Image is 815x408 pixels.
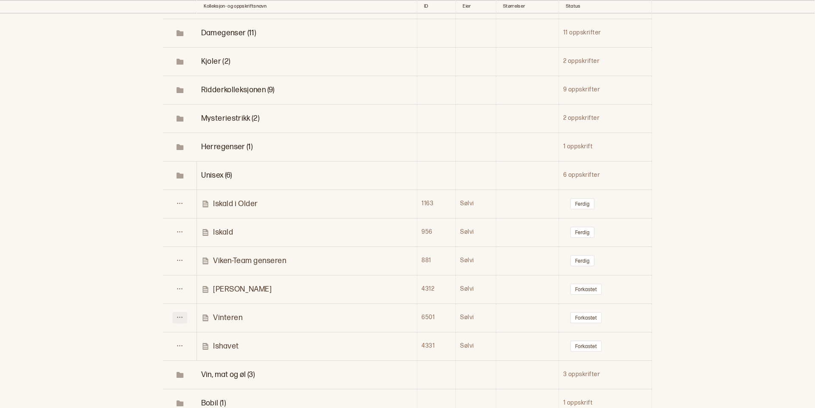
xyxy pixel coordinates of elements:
[570,198,595,210] button: Ferdig
[163,86,197,94] span: Toggle Row Expanded
[201,284,416,294] a: [PERSON_NAME]
[201,227,416,237] a: Iskald
[201,171,232,180] span: Toggle Row Expanded
[417,218,456,246] td: 956
[213,227,233,237] p: Iskald
[213,313,242,323] p: Vinteren
[213,256,286,266] p: Viken-Team genseren
[201,341,416,351] a: Ishavet
[559,133,652,161] td: 1 oppskrift
[570,227,595,238] button: Ferdig
[163,57,197,66] span: Toggle Row Expanded
[201,313,416,323] a: Vinteren
[559,161,652,190] td: 6 oppskrifter
[417,246,456,275] td: 881
[417,190,456,218] td: 1163
[570,312,602,323] button: Forkastet
[201,199,416,209] a: Iskald i Older
[559,104,652,133] td: 2 oppskrifter
[559,19,652,47] td: 11 oppskrifter
[559,76,652,104] td: 9 oppskrifter
[559,47,652,76] td: 2 oppskrifter
[201,370,255,379] span: Toggle Row Expanded
[201,28,256,37] span: Toggle Row Expanded
[163,371,197,379] span: Toggle Row Expanded
[201,57,230,66] span: Toggle Row Expanded
[213,284,272,294] p: [PERSON_NAME]
[417,332,456,360] td: 4331
[570,283,602,295] button: Forkastet
[163,171,196,180] span: Toggle Row Expanded
[163,399,197,408] span: Toggle Row Expanded
[417,303,456,332] td: 6501
[456,218,496,246] td: Sølvi
[570,340,602,352] button: Forkastet
[456,303,496,332] td: Sølvi
[213,199,258,209] p: Iskald i Older
[201,399,226,408] span: Toggle Row Expanded
[201,256,416,266] a: Viken-Team genseren
[570,255,595,266] button: Ferdig
[201,142,253,151] span: Toggle Row Expanded
[201,85,275,94] span: Toggle Row Expanded
[559,360,652,389] td: 3 oppskrifter
[163,143,197,151] span: Toggle Row Expanded
[201,114,259,123] span: Toggle Row Expanded
[456,246,496,275] td: Sølvi
[163,29,197,37] span: Toggle Row Expanded
[456,275,496,303] td: Sølvi
[417,275,456,303] td: 4312
[456,332,496,360] td: Sølvi
[213,341,239,351] p: Ishavet
[456,190,496,218] td: Sølvi
[163,114,197,123] span: Toggle Row Expanded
